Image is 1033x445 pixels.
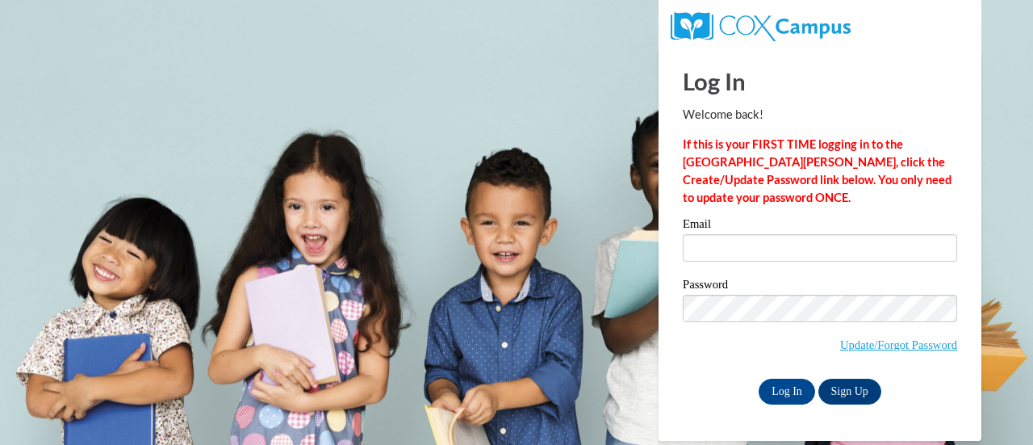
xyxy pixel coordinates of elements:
img: COX Campus [671,12,851,41]
h1: Log In [683,65,957,98]
label: Email [683,218,957,234]
a: Sign Up [818,379,881,405]
strong: If this is your FIRST TIME logging in to the [GEOGRAPHIC_DATA][PERSON_NAME], click the Create/Upd... [683,137,951,204]
a: COX Campus [671,19,851,32]
p: Welcome back! [683,106,957,124]
input: Log In [759,379,815,405]
label: Password [683,279,957,295]
a: Update/Forgot Password [840,338,957,351]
